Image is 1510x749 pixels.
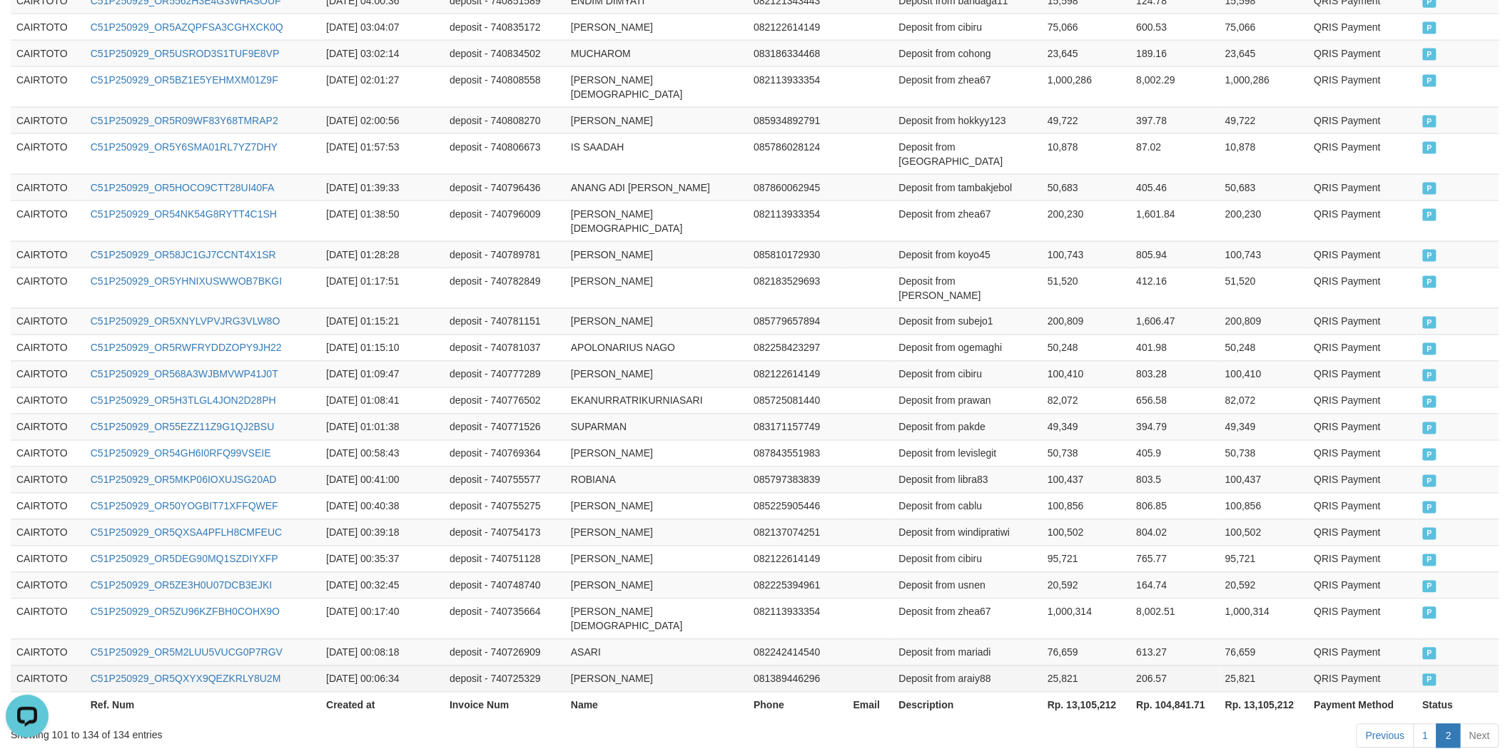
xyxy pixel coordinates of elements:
[748,66,848,107] td: 082113933354
[748,440,848,467] td: 087843551983
[565,493,748,519] td: [PERSON_NAME]
[1042,107,1130,133] td: 49,722
[1220,133,1309,174] td: 10,878
[1131,519,1220,546] td: 804.02
[444,692,565,718] th: Invoice Num
[320,692,444,718] th: Created at
[565,440,748,467] td: [PERSON_NAME]
[1042,493,1130,519] td: 100,856
[1131,414,1220,440] td: 394.79
[320,572,444,598] td: [DATE] 00:32:45
[1042,440,1130,467] td: 50,738
[1460,724,1499,748] a: Next
[11,467,85,493] td: CAIRTOTO
[893,308,1042,335] td: Deposit from subejo1
[893,546,1042,572] td: Deposit from cibiru
[1423,528,1437,540] span: PAID
[11,200,85,241] td: CAIRTOTO
[1131,174,1220,200] td: 405.46
[320,666,444,692] td: [DATE] 00:06:34
[11,572,85,598] td: CAIRTOTO
[748,493,848,519] td: 085225905446
[444,639,565,666] td: deposit - 740726909
[565,692,748,718] th: Name
[565,174,748,200] td: ANANG ADI [PERSON_NAME]
[565,267,748,308] td: [PERSON_NAME]
[748,639,848,666] td: 082242414540
[444,267,565,308] td: deposit - 740782849
[1220,308,1309,335] td: 200,809
[565,598,748,639] td: [PERSON_NAME][DEMOGRAPHIC_DATA]
[1131,335,1220,361] td: 401.98
[444,572,565,598] td: deposit - 740748740
[565,519,748,546] td: [PERSON_NAME]
[1423,648,1437,660] span: PAID
[893,666,1042,692] td: Deposit from araiy88
[1423,501,1437,514] span: PAID
[748,107,848,133] td: 085934892791
[91,208,277,220] a: C51P250929_OR54NK54G8RYTT4C1SH
[748,598,848,639] td: 082113933354
[1423,370,1437,382] span: PAID
[565,241,748,267] td: [PERSON_NAME]
[320,467,444,493] td: [DATE] 00:41:00
[320,267,444,308] td: [DATE] 01:17:51
[444,308,565,335] td: deposit - 740781151
[1131,66,1220,107] td: 8,002.29
[1131,467,1220,493] td: 803.5
[11,639,85,666] td: CAIRTOTO
[1042,387,1130,414] td: 82,072
[91,395,276,407] a: C51P250929_OR5H3TLGL4JON2D28PH
[444,174,565,200] td: deposit - 740796436
[1131,40,1220,66] td: 189.16
[1309,267,1417,308] td: QRIS Payment
[444,200,565,241] td: deposit - 740796009
[444,519,565,546] td: deposit - 740754173
[444,40,565,66] td: deposit - 740834502
[444,467,565,493] td: deposit - 740755577
[1042,361,1130,387] td: 100,410
[893,639,1042,666] td: Deposit from mariadi
[893,40,1042,66] td: Deposit from cohong
[893,414,1042,440] td: Deposit from pakde
[320,519,444,546] td: [DATE] 00:39:18
[1220,519,1309,546] td: 100,502
[320,308,444,335] td: [DATE] 01:15:21
[1220,414,1309,440] td: 49,349
[1309,361,1417,387] td: QRIS Payment
[893,361,1042,387] td: Deposit from cibiru
[320,387,444,414] td: [DATE] 01:08:41
[91,115,278,126] a: C51P250929_OR5R09WF83Y68TMRAP2
[1309,572,1417,598] td: QRIS Payment
[1309,519,1417,546] td: QRIS Payment
[91,369,278,380] a: C51P250929_OR568A3WJBMVWP41J0T
[444,666,565,692] td: deposit - 740725329
[565,546,748,572] td: [PERSON_NAME]
[91,275,282,287] a: C51P250929_OR5YHNIXUSWWOB7BKGI
[1309,335,1417,361] td: QRIS Payment
[748,387,848,414] td: 085725081440
[1220,387,1309,414] td: 82,072
[1131,493,1220,519] td: 806.85
[893,14,1042,40] td: Deposit from cibiru
[1131,14,1220,40] td: 600.53
[1042,467,1130,493] td: 100,437
[444,493,565,519] td: deposit - 740755275
[1220,572,1309,598] td: 20,592
[1309,387,1417,414] td: QRIS Payment
[11,335,85,361] td: CAIRTOTO
[91,501,278,512] a: C51P250929_OR50YOGBIT71XFFQWEF
[91,342,282,354] a: C51P250929_OR5RWFRYDDZOPY9JH22
[1220,493,1309,519] td: 100,856
[1423,142,1437,154] span: PAID
[1423,422,1437,434] span: PAID
[1131,361,1220,387] td: 803.28
[565,414,748,440] td: SUPARMAN
[565,639,748,666] td: ASARI
[91,554,278,565] a: C51P250929_OR5DEG90MQ1SZDIYXFP
[91,448,271,459] a: C51P250929_OR54GH6I0RFQ99VSEIE
[748,308,848,335] td: 085779657894
[320,40,444,66] td: [DATE] 03:02:14
[1042,40,1130,66] td: 23,645
[1042,666,1130,692] td: 25,821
